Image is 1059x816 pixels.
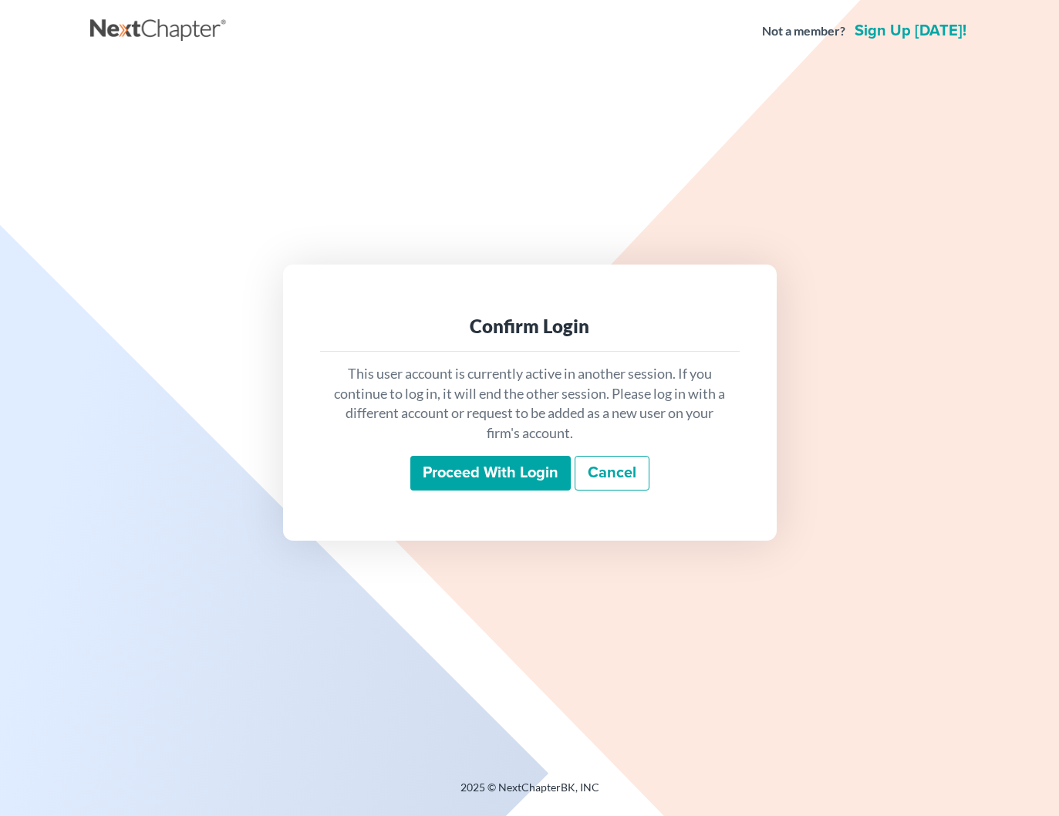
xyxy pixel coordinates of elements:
[332,364,727,443] p: This user account is currently active in another session. If you continue to log in, it will end ...
[90,780,970,808] div: 2025 © NextChapterBK, INC
[332,314,727,339] div: Confirm Login
[410,456,571,491] input: Proceed with login
[575,456,649,491] a: Cancel
[852,23,970,39] a: Sign up [DATE]!
[762,22,845,40] strong: Not a member?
